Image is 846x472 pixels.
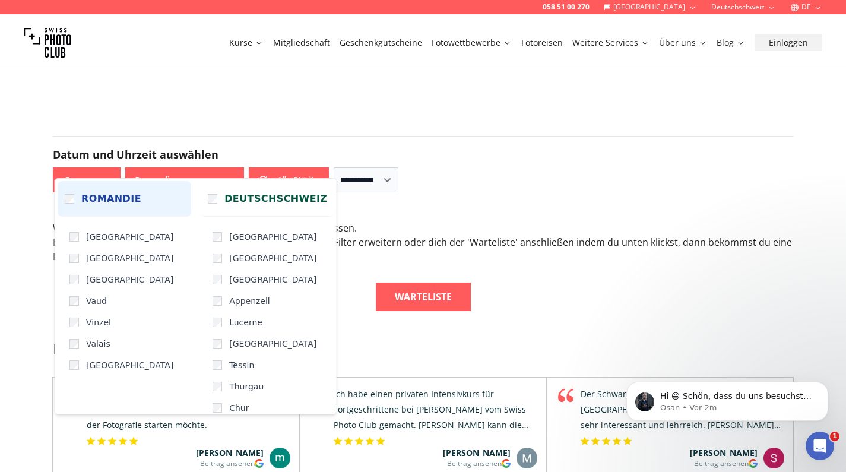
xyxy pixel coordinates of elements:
[376,283,471,311] a: Warteliste
[81,192,141,206] span: Romandie
[229,359,254,371] span: Tessin
[273,37,330,49] a: Mitgliedschaft
[340,37,422,49] a: Geschenkgutscheine
[229,274,316,286] span: [GEOGRAPHIC_DATA]
[69,296,79,306] input: Vaud
[213,318,222,327] input: Lucerne
[224,192,327,206] span: Deutschschweiz
[86,316,111,328] span: Vinzel
[86,359,173,371] span: [GEOGRAPHIC_DATA]
[517,34,568,51] button: Fotoreisen
[55,169,119,191] span: German
[69,232,79,242] input: [GEOGRAPHIC_DATA]
[213,339,222,349] input: [GEOGRAPHIC_DATA]
[609,357,846,440] iframe: Intercom notifications Nachricht
[229,316,262,328] span: Lucerne
[53,221,794,264] div: Wir haben keine verfügbaren Klassen die zu deiner Auswahl passen . Du kannst deine Suche entweder...
[229,295,270,307] span: Appenzell
[213,296,222,306] input: Appenzell
[208,194,217,204] input: Deutschschweiz
[395,290,452,304] b: Warteliste
[125,167,244,192] button: Romandie
[213,382,222,391] input: Thurgau
[213,254,222,263] input: [GEOGRAPHIC_DATA]
[55,178,337,414] div: Romandie
[229,338,316,350] span: [GEOGRAPHIC_DATA]
[86,338,110,350] span: Valais
[432,37,512,49] a: Fotowettbewerbe
[86,252,173,264] span: [GEOGRAPHIC_DATA]
[521,37,563,49] a: Fotoreisen
[806,432,834,460] iframe: Intercom live chat
[543,2,590,12] a: 058 51 00 270
[229,252,316,264] span: [GEOGRAPHIC_DATA]
[69,318,79,327] input: Vinzel
[249,167,329,192] button: Alle Städte
[717,37,745,49] a: Blog
[213,232,222,242] input: [GEOGRAPHIC_DATA]
[69,254,79,263] input: [GEOGRAPHIC_DATA]
[659,37,707,49] a: Über uns
[229,381,264,392] span: Thurgau
[213,403,222,413] input: Chur
[69,339,79,349] input: Valais
[268,34,335,51] button: Mitgliedschaft
[53,146,794,163] h2: Datum und Uhrzeit auswählen
[224,34,268,51] button: Kurse
[86,231,173,243] span: [GEOGRAPHIC_DATA]
[69,275,79,284] input: [GEOGRAPHIC_DATA]
[572,37,649,49] a: Weitere Services
[335,34,427,51] button: Geschenkgutscheine
[229,231,316,243] span: [GEOGRAPHIC_DATA]
[65,194,74,204] input: Romandie
[755,34,822,51] button: Einloggen
[712,34,750,51] button: Blog
[86,274,173,286] span: [GEOGRAPHIC_DATA]
[229,402,249,414] span: Chur
[213,360,222,370] input: Tessin
[213,275,222,284] input: [GEOGRAPHIC_DATA]
[69,360,79,370] input: [GEOGRAPHIC_DATA]
[229,37,264,49] a: Kurse
[568,34,654,51] button: Weitere Services
[24,19,71,66] img: Swiss photo club
[53,167,121,192] button: German
[86,295,107,307] span: Vaud
[427,34,517,51] button: Fotowettbewerbe
[830,432,839,441] span: 1
[654,34,712,51] button: Über uns
[53,340,794,359] h3: Bewertungen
